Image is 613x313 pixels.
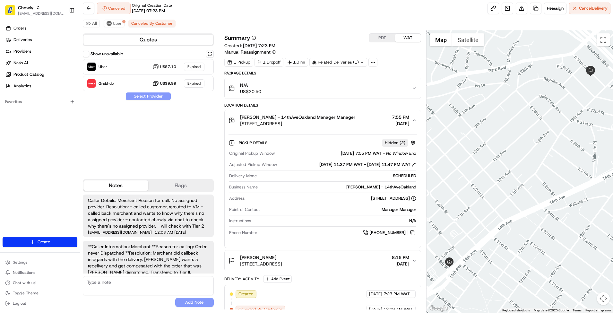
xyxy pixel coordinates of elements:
span: API Documentation [61,93,103,100]
span: 8:15 PM [392,254,409,261]
span: Log out [13,301,26,306]
button: N/AUS$30.50 [225,78,421,99]
button: Show street map [430,33,452,46]
span: Original Pickup Window [229,151,275,156]
span: 7:55 PM [392,114,409,120]
button: [PERSON_NAME][STREET_ADDRESS]8:15 PM[DATE] [225,250,421,271]
div: Start new chat [22,61,105,68]
span: Original Creation Date [132,3,172,8]
a: [PHONE_NUMBER] [363,229,416,236]
span: [DATE] 7:23 PM [243,43,275,48]
button: Log out [3,299,77,308]
span: Uber [113,21,122,26]
span: Adjusted Pickup Window [229,162,277,168]
button: Chowly [18,4,33,11]
img: Grubhub [87,79,96,88]
div: Manager Manager [263,207,416,213]
button: Canceled [97,3,131,14]
div: 📗 [6,94,12,99]
span: Chat with us! [13,280,36,285]
button: CancelDelivery [569,3,610,14]
button: US$9.99 [152,80,176,87]
span: [DATE] 7:55 PM WAT [341,151,382,156]
div: [STREET_ADDRESS] [371,196,416,201]
div: Location Details [224,103,421,108]
span: Reassign [547,5,564,11]
img: Google [428,304,449,313]
span: [EMAIL_ADDRESS][DOMAIN_NAME] [88,230,152,234]
button: Keyboard shortcuts [502,308,530,313]
button: Chat with us! [3,278,77,287]
span: [PERSON_NAME] - 14thAveOakland Manager Manager [240,114,355,120]
button: All [83,20,100,27]
h3: Summary [224,35,250,41]
button: Toggle Theme [3,289,77,298]
button: Notes [83,180,148,191]
button: [PERSON_NAME] - 14thAveOakland Manager Manager[STREET_ADDRESS]7:55 PM[DATE] [225,110,421,131]
button: Manual Reassignment [224,49,276,55]
span: [DATE] [369,307,382,312]
a: Product Catalog [3,69,80,80]
span: Address [229,196,245,201]
input: Clear [17,41,106,48]
span: [DATE] [392,261,409,267]
a: Orders [3,23,80,33]
div: N/A [254,218,416,224]
div: 1.0 mi [285,58,308,67]
a: Deliveries [3,35,80,45]
span: **Caller Information: Merchant **Reason for calling: Order never Dispatched **Resolution: Merchan... [88,243,209,275]
button: Add Event [263,275,292,283]
span: [STREET_ADDRESS] [240,261,282,267]
span: Settings [13,260,27,265]
button: Show satellite imagery [452,33,484,46]
button: [EMAIL_ADDRESS][DOMAIN_NAME] [18,11,64,16]
a: 💻API Documentation [52,91,106,102]
span: Cancel Delivery [579,5,608,11]
a: Report a map error [585,309,611,312]
span: Grubhub [99,81,114,86]
button: Notifications [3,268,77,277]
span: [PERSON_NAME] [240,254,276,261]
a: 📗Knowledge Base [4,91,52,102]
a: Powered byPylon [45,109,78,114]
span: Pylon [64,109,78,114]
span: Providers [13,48,31,54]
button: Start new chat [109,63,117,71]
div: SCHEDULED [259,173,416,179]
span: Canceled By Customer [131,21,173,26]
span: Notifications [13,270,35,275]
a: Providers [3,46,80,57]
button: Create [3,237,77,247]
img: Chowly [5,5,15,15]
span: 7:23 PM WAT [384,291,410,297]
div: Package Details [224,71,421,76]
button: Canceled By Customer [128,20,176,27]
div: [DATE] 11:37 PM WAT - [DATE] 11:47 PM WAT [319,162,416,168]
div: [PERSON_NAME] - 14thAveOakland [260,184,416,190]
span: Orders [13,25,26,31]
span: - [383,151,385,156]
span: 12:09 AM WAT [384,307,413,312]
button: Reassign [544,3,566,14]
button: Quotes [83,35,213,45]
button: Flags [148,180,213,191]
span: Canceled By Customer [238,307,282,312]
span: Hidden ( 2 ) [385,140,405,146]
span: [PHONE_NUMBER] [369,230,406,236]
img: Nash [6,6,19,19]
button: Map camera controls [597,292,610,305]
span: Nash AI [13,60,28,66]
a: Open this area in Google Maps (opens a new window) [428,304,449,313]
span: Caller Details: Merchant Reason for call: No assigned provider. Resolution: - called customer, re... [88,197,209,229]
span: Point of Contact [229,207,260,213]
label: Show unavailable [91,51,123,57]
span: Knowledge Base [13,93,49,100]
span: US$30.50 [240,88,261,95]
span: Created: [224,42,275,49]
div: Delivery Activity [224,276,259,282]
span: [DATE] [174,230,186,234]
div: 1 Pickup [224,58,253,67]
img: 1736555255976-a54dd68f-1ca7-489b-9aae-adbdc363a1c4 [6,61,18,73]
button: US$7.10 [152,64,176,70]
